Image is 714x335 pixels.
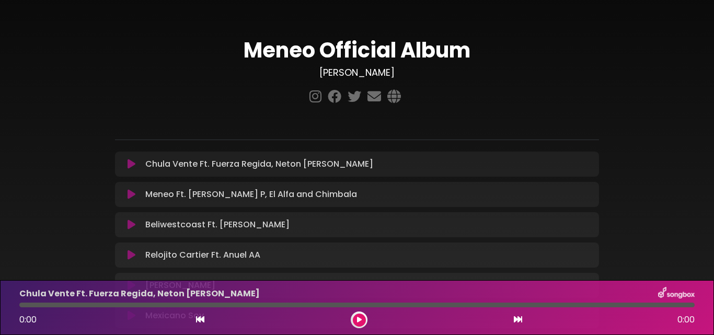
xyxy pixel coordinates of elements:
[19,287,260,300] p: Chula Vente Ft. Fuerza Regida, Neton [PERSON_NAME]
[145,188,357,201] p: Meneo Ft. [PERSON_NAME] P, El Alfa and Chimbala
[145,158,373,170] p: Chula Vente Ft. Fuerza Regida, Neton [PERSON_NAME]
[658,287,695,301] img: songbox-logo-white.png
[145,218,290,231] p: Beliwestcoast Ft. [PERSON_NAME]
[145,249,260,261] p: Relojito Cartier Ft. Anuel AA
[115,67,599,78] h3: [PERSON_NAME]
[19,314,37,326] span: 0:00
[677,314,695,326] span: 0:00
[115,38,599,63] h1: Meneo Official Album
[145,279,215,292] p: [PERSON_NAME]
